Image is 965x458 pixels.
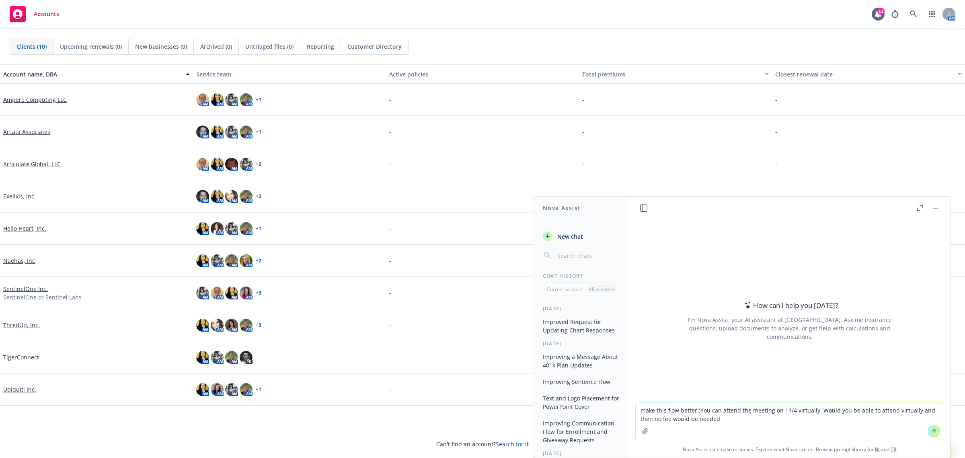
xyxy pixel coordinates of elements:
[3,224,46,233] a: Hello Heart, Inc.
[225,254,238,267] img: photo
[389,95,391,104] span: -
[543,204,581,212] h1: Nova Assist
[211,351,224,364] img: photo
[211,158,224,171] img: photo
[240,254,253,267] img: photo
[256,194,261,199] a: + 2
[589,286,616,293] p: All accounts
[533,272,629,279] div: Chat History
[256,291,261,295] a: + 3
[60,42,122,51] span: Upcoming renewals (0)
[240,126,253,138] img: photo
[211,254,224,267] img: photo
[225,319,238,332] img: photo
[196,254,209,267] img: photo
[225,126,238,138] img: photo
[211,126,224,138] img: photo
[533,305,629,312] div: [DATE]
[556,232,583,241] span: New chat
[540,375,623,388] button: Improving Sentence Flow
[3,321,40,329] a: ThredUp, Inc.
[196,319,209,332] img: photo
[533,340,629,347] div: [DATE]
[496,440,529,448] a: Search for it
[256,387,261,392] a: + 1
[3,256,35,265] a: Naehas, Inc
[3,293,82,301] span: SentinelOne or Sentinel Labs
[386,64,579,84] button: Active policies
[540,392,623,413] button: Text and Logo Placement for PowerPoint Cover
[3,70,181,78] div: Account name, DBA
[389,256,391,265] span: -
[775,95,777,104] span: -
[875,446,880,453] a: BI
[582,192,584,200] span: -
[540,229,623,243] button: New chat
[636,403,944,441] textarea: make this flow better :You can attend the meeting on 11/4 virtually. Would you be able to attend ...
[677,316,903,341] div: I'm Nova Assist, your AI assistant at [GEOGRAPHIC_DATA]. Ask me insurance questions, upload docum...
[3,192,36,200] a: Exelixis, Inc.
[240,383,253,396] img: photo
[347,42,402,51] span: Customer Directory
[211,383,224,396] img: photo
[389,160,391,168] span: -
[225,222,238,235] img: photo
[196,190,209,203] img: photo
[196,158,209,171] img: photo
[556,250,620,261] input: Search chats
[16,42,47,51] span: Clients (10)
[3,160,61,168] a: Articulate Global, LLC
[256,130,261,134] a: + 1
[225,93,238,106] img: photo
[3,285,48,293] a: SentinelOne Inc.
[540,315,623,337] button: Improved Request for Updating Chart Responses
[905,6,922,22] a: Search
[196,222,209,235] img: photo
[877,8,885,15] div: 11
[772,64,965,84] button: Closest renewal date
[924,6,940,22] a: Switch app
[775,128,777,136] span: -
[389,385,391,394] span: -
[211,222,224,235] img: photo
[389,128,391,136] span: -
[3,128,50,136] a: Arcata Associates
[211,287,224,299] img: photo
[887,6,903,22] a: Report a Bug
[225,190,238,203] img: photo
[582,160,584,168] span: -
[196,383,209,396] img: photo
[6,3,62,25] a: Accounts
[3,353,39,361] a: TigerConnect
[307,42,334,51] span: Reporting
[389,353,391,361] span: -
[389,192,391,200] span: -
[891,446,897,453] a: TR
[775,70,953,78] div: Closest renewal date
[135,42,187,51] span: New businesses (0)
[775,160,777,168] span: -
[200,42,232,51] span: Archived (0)
[225,158,238,171] img: photo
[389,70,576,78] div: Active policies
[256,258,261,263] a: + 2
[579,64,772,84] button: Total premiums
[582,95,584,104] span: -
[196,93,209,106] img: photo
[196,126,209,138] img: photo
[245,42,294,51] span: Untriaged files (0)
[256,162,261,167] a: + 2
[240,319,253,332] img: photo
[34,11,59,17] span: Accounts
[225,383,238,396] img: photo
[540,350,623,372] button: Improving a Message About 401k Plan Updates
[240,93,253,106] img: photo
[436,440,529,448] span: Can't find an account?
[775,192,777,200] span: -
[582,70,760,78] div: Total premiums
[3,95,67,104] a: Ampere Computing LLC
[240,190,253,203] img: photo
[225,351,238,364] img: photo
[540,417,623,447] button: Improving Communication Flow for Enrollment and Giveaway Requests
[256,97,261,102] a: + 1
